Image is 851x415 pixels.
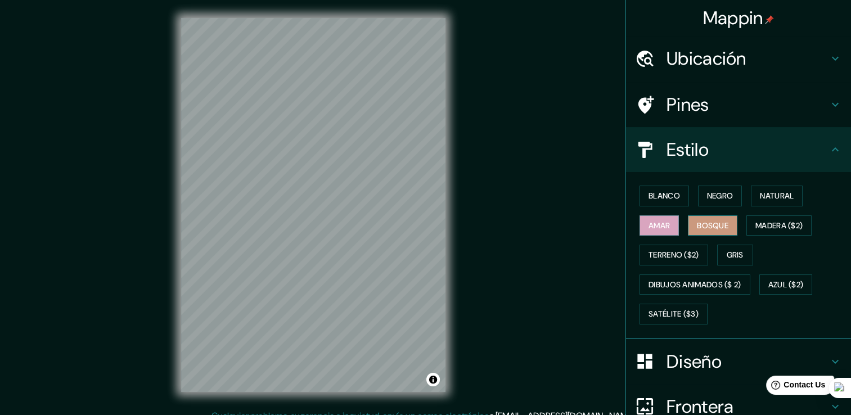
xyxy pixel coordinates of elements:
[698,186,742,206] button: Negro
[426,373,440,386] button: Alternar atribución
[688,215,737,236] button: Bosque
[626,339,851,384] div: Diseño
[649,307,699,321] font: Satélite ($3)
[751,371,839,403] iframe: Help widget launcher
[759,274,813,295] button: Azul ($2)
[765,15,774,24] img: pin-icon.png
[703,6,763,30] font: Mappin
[667,138,829,161] h4: Estilo
[640,215,679,236] button: Amar
[626,36,851,81] div: Ubicación
[640,304,708,324] button: Satélite ($3)
[181,18,445,392] canvas: Mapa
[626,82,851,127] div: Pines
[640,245,708,265] button: Terreno ($2)
[768,278,804,292] font: Azul ($2)
[649,278,741,292] font: Dibujos animados ($ 2)
[751,186,803,206] button: Natural
[626,127,851,172] div: Estilo
[697,219,728,233] font: Bosque
[667,47,829,70] h4: Ubicación
[667,350,829,373] h4: Diseño
[760,189,794,203] font: Natural
[707,189,733,203] font: Negro
[746,215,812,236] button: Madera ($2)
[667,93,829,116] h4: Pines
[649,219,670,233] font: Amar
[727,248,744,262] font: Gris
[649,248,699,262] font: Terreno ($2)
[640,274,750,295] button: Dibujos animados ($ 2)
[649,189,680,203] font: Blanco
[717,245,753,265] button: Gris
[640,186,689,206] button: Blanco
[755,219,803,233] font: Madera ($2)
